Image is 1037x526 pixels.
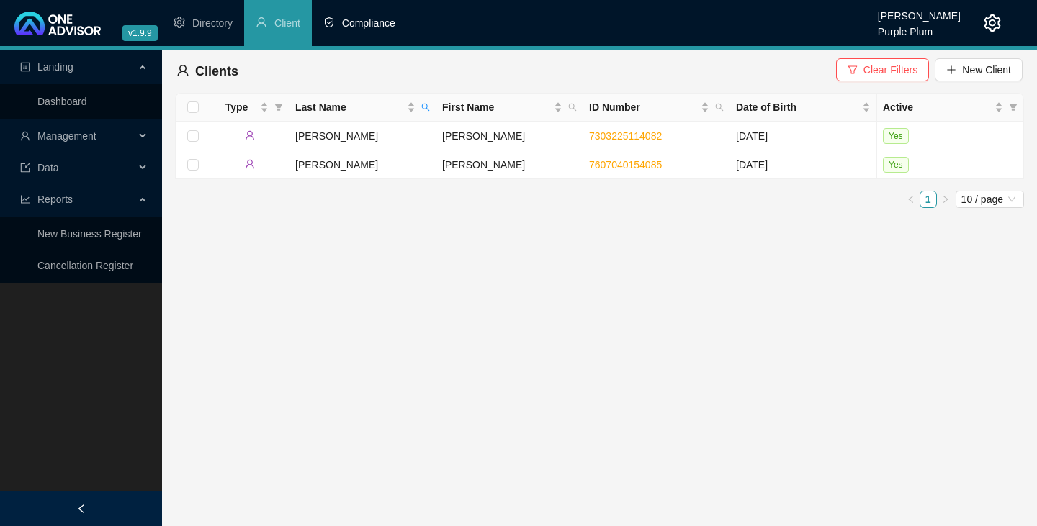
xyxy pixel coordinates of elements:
span: safety [323,17,335,28]
td: [PERSON_NAME] [289,150,436,179]
td: [PERSON_NAME] [436,150,583,179]
td: [PERSON_NAME] [289,122,436,150]
div: Page Size [956,191,1024,208]
li: Next Page [937,191,954,208]
span: Last Name [295,99,404,115]
span: setting [984,14,1001,32]
span: 10 / page [961,191,1018,207]
a: Cancellation Register [37,260,133,271]
span: Clients [195,64,238,78]
span: Clear Filters [863,62,917,78]
span: setting [174,17,185,28]
span: Landing [37,61,73,73]
span: user [176,64,189,77]
td: [DATE] [730,150,877,179]
span: Date of Birth [736,99,859,115]
button: right [937,191,954,208]
td: [DATE] [730,122,877,150]
a: 1 [920,191,936,207]
th: Active [877,94,1024,122]
div: [PERSON_NAME] [878,4,961,19]
span: left [76,504,86,514]
a: 7303225114082 [589,130,662,142]
span: user [20,131,30,141]
span: Compliance [342,17,395,29]
button: New Client [935,58,1023,81]
span: import [20,163,30,173]
a: Dashboard [37,96,87,107]
li: 1 [920,191,937,208]
a: 7607040154085 [589,159,662,171]
img: 2df55531c6924b55f21c4cf5d4484680-logo-light.svg [14,12,101,35]
div: Purple Plum [878,19,961,35]
button: left [902,191,920,208]
span: Reports [37,194,73,205]
span: line-chart [20,194,30,204]
span: filter [1006,96,1020,118]
span: search [712,96,727,118]
span: user [256,17,267,28]
span: filter [848,65,858,75]
span: search [715,103,724,112]
span: search [565,96,580,118]
td: [PERSON_NAME] [436,122,583,150]
span: user [245,130,255,140]
span: Directory [192,17,233,29]
span: right [941,195,950,204]
span: Yes [883,157,909,173]
span: search [421,103,430,112]
span: Yes [883,128,909,144]
span: Client [274,17,300,29]
span: Type [216,99,257,115]
span: ID Number [589,99,698,115]
button: Clear Filters [836,58,929,81]
span: Active [883,99,992,115]
th: Type [210,94,289,122]
th: ID Number [583,94,730,122]
span: filter [1009,103,1018,112]
span: search [418,96,433,118]
span: Management [37,130,96,142]
span: plus [946,65,956,75]
li: Previous Page [902,191,920,208]
th: Last Name [289,94,436,122]
span: filter [271,96,286,118]
th: First Name [436,94,583,122]
th: Date of Birth [730,94,877,122]
span: search [568,103,577,112]
span: First Name [442,99,551,115]
a: New Business Register [37,228,142,240]
span: user [245,159,255,169]
span: New Client [962,62,1011,78]
span: filter [274,103,283,112]
span: left [907,195,915,204]
span: Data [37,162,59,173]
span: profile [20,62,30,72]
span: v1.9.9 [122,25,158,41]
